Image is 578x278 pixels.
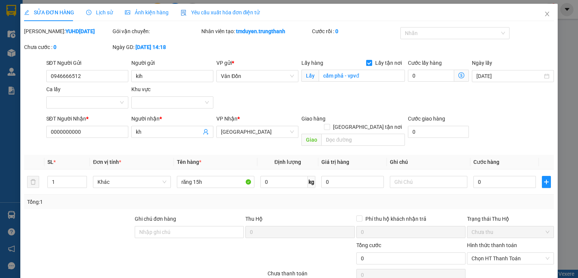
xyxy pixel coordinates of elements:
[86,9,113,15] span: Lịch sử
[46,86,61,92] label: Ca lấy
[216,116,237,122] span: VP Nhận
[203,129,209,135] span: user-add
[24,43,111,51] div: Chưa cước :
[356,242,381,248] span: Tổng cước
[408,116,445,122] label: Cước giao hàng
[236,28,285,34] b: tmduyen.trungthanh
[408,126,469,138] input: Cước giao hàng
[542,179,551,185] span: plus
[221,70,294,82] span: Vân Đồn
[177,159,201,165] span: Tên hàng
[335,28,338,34] b: 0
[131,115,213,123] div: Người nhận
[301,134,321,146] span: Giao
[46,59,128,67] div: SĐT Người Gửi
[319,70,405,82] input: Lấy tận nơi
[86,10,91,15] span: clock-circle
[274,159,301,165] span: Định lượng
[301,116,326,122] span: Giao hàng
[53,44,56,50] b: 0
[458,72,464,78] span: dollar-circle
[216,59,298,67] div: VP gửi
[181,9,260,15] span: Yêu cầu xuất hóa đơn điện tử
[65,28,95,34] b: YUHD[DATE]
[472,226,549,238] span: Chưa thu
[308,176,315,188] span: kg
[177,176,254,188] input: VD: Bàn, Ghế
[408,60,442,66] label: Cước lấy hàng
[301,70,319,82] span: Lấy
[93,159,121,165] span: Đơn vị tính
[135,44,166,50] b: [DATE] 14:18
[131,85,213,93] div: Khu vực
[131,59,213,67] div: Người gửi
[330,123,405,131] span: [GEOGRAPHIC_DATA] tận nơi
[472,253,549,264] span: Chọn HT Thanh Toán
[113,27,199,35] div: Gói vận chuyển:
[408,70,454,82] input: Cước lấy hàng
[97,176,166,188] span: Khác
[544,11,550,17] span: close
[24,9,74,15] span: SỬA ĐƠN HÀNG
[372,59,405,67] span: Lấy tận nơi
[221,126,294,137] span: Hà Nội
[181,10,187,16] img: icon
[46,115,128,123] div: SĐT Người Nhận
[125,9,169,15] span: Ảnh kiện hàng
[387,155,470,170] th: Ghi chú
[362,215,429,223] span: Phí thu hộ khách nhận trả
[135,226,244,238] input: Ghi chú đơn hàng
[24,27,111,35] div: [PERSON_NAME]:
[537,4,558,25] button: Close
[467,242,517,248] label: Hình thức thanh toán
[390,176,467,188] input: Ghi Chú
[321,134,405,146] input: Dọc đường
[476,72,543,80] input: Ngày lấy
[27,176,39,188] button: delete
[473,159,499,165] span: Cước hàng
[113,43,199,51] div: Ngày GD:
[201,27,310,35] div: Nhân viên tạo:
[467,215,554,223] div: Trạng thái Thu Hộ
[542,176,551,188] button: plus
[27,198,224,206] div: Tổng: 1
[301,60,323,66] span: Lấy hàng
[125,10,130,15] span: picture
[135,216,176,222] label: Ghi chú đơn hàng
[312,27,399,35] div: Cước rồi :
[24,10,29,15] span: edit
[47,159,53,165] span: SL
[245,216,263,222] span: Thu Hộ
[321,159,349,165] span: Giá trị hàng
[472,60,492,66] label: Ngày lấy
